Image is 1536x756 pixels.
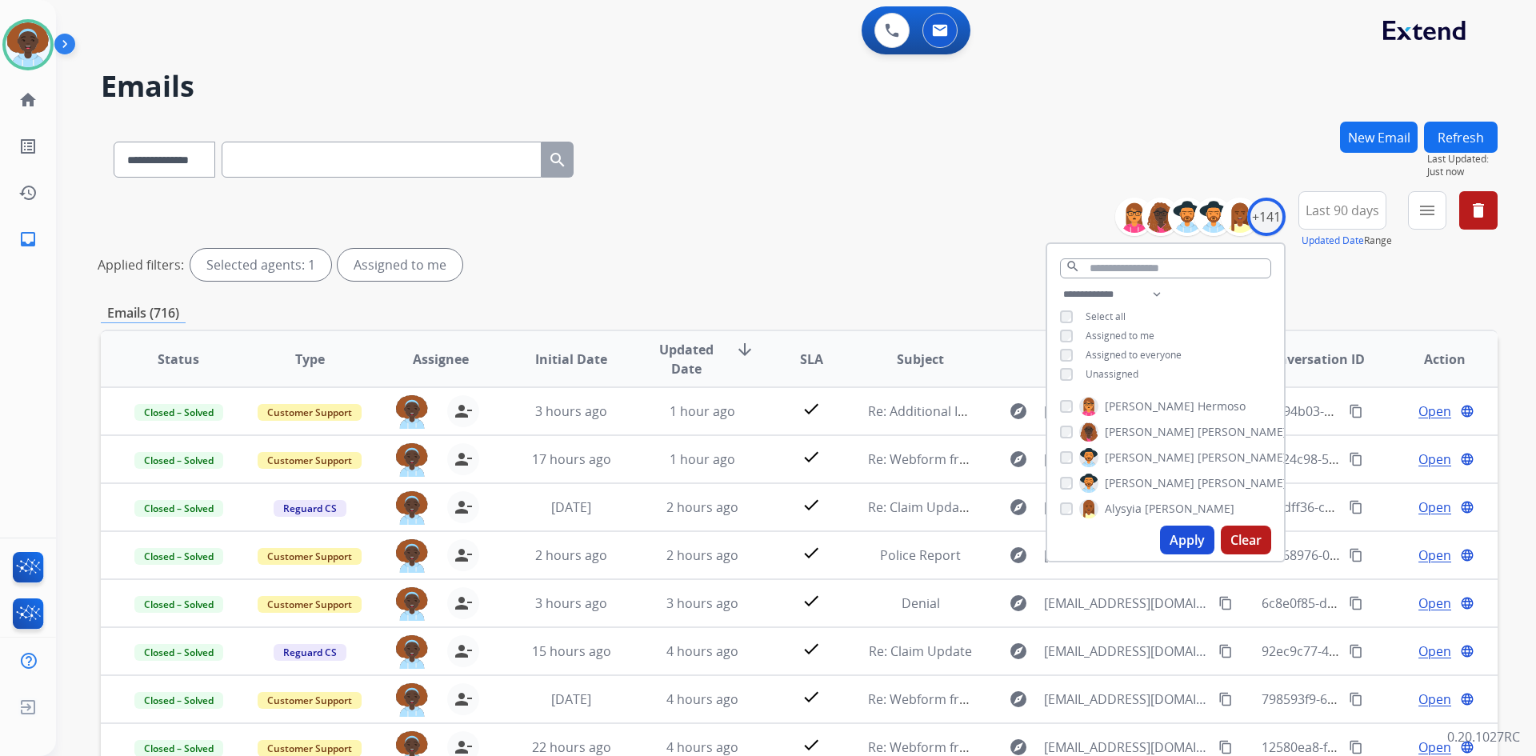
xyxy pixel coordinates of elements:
[1306,207,1379,214] span: Last 90 days
[1427,166,1498,178] span: Just now
[1418,690,1451,709] span: Open
[258,404,362,421] span: Customer Support
[18,230,38,249] mat-icon: inbox
[134,692,223,709] span: Closed – Solved
[1460,452,1474,466] mat-icon: language
[258,692,362,709] span: Customer Support
[1218,644,1233,658] mat-icon: content_copy
[532,450,611,468] span: 17 hours ago
[1009,450,1028,469] mat-icon: explore
[1349,740,1363,754] mat-icon: content_copy
[1262,690,1506,708] span: 798593f9-691e-47d4-8c82-2e3b3ee7349e
[134,404,223,421] span: Closed – Solved
[1009,546,1028,565] mat-icon: explore
[1086,329,1154,342] span: Assigned to me
[1247,198,1286,236] div: +141
[802,399,821,418] mat-icon: check
[666,498,738,516] span: 2 hours ago
[902,594,940,612] span: Denial
[532,738,611,756] span: 22 hours ago
[413,350,469,369] span: Assignee
[1262,738,1504,756] span: 12580ea8-fa0a-4d20-8dfe-927968760d13
[1086,367,1138,381] span: Unassigned
[1198,398,1246,414] span: Hermoso
[1349,500,1363,514] mat-icon: content_copy
[6,22,50,67] img: avatar
[670,402,735,420] span: 1 hour ago
[802,687,821,706] mat-icon: check
[897,350,944,369] span: Subject
[1418,201,1437,220] mat-icon: menu
[98,255,184,274] p: Applied filters:
[868,402,1026,420] span: Re: Additional Information
[1009,402,1028,421] mat-icon: explore
[735,340,754,359] mat-icon: arrow_downward
[1447,727,1520,746] p: 0.20.1027RC
[666,690,738,708] span: 4 hours ago
[1160,526,1214,554] button: Apply
[1105,398,1194,414] span: [PERSON_NAME]
[802,591,821,610] mat-icon: check
[1105,424,1194,440] span: [PERSON_NAME]
[535,402,607,420] span: 3 hours ago
[1262,642,1506,660] span: 92ec9c77-49ca-4bb6-9f5d-591ad58b46a0
[18,183,38,202] mat-icon: history
[1145,501,1234,517] span: [PERSON_NAME]
[1044,594,1209,613] span: [EMAIL_ADDRESS][DOMAIN_NAME]
[670,450,735,468] span: 1 hour ago
[650,340,723,378] span: Updated Date
[101,303,186,323] p: Emails (716)
[1340,122,1418,153] button: New Email
[1460,692,1474,706] mat-icon: language
[1302,234,1392,247] span: Range
[1009,642,1028,661] mat-icon: explore
[666,738,738,756] span: 4 hours ago
[396,539,428,573] img: agent-avatar
[1349,644,1363,658] mat-icon: content_copy
[1086,348,1182,362] span: Assigned to everyone
[258,548,362,565] span: Customer Support
[396,587,428,621] img: agent-avatar
[134,596,223,613] span: Closed – Solved
[396,683,428,717] img: agent-avatar
[1086,310,1126,323] span: Select all
[454,642,473,661] mat-icon: person_remove
[1218,740,1233,754] mat-icon: content_copy
[802,639,821,658] mat-icon: check
[1044,402,1209,421] span: [EMAIL_ADDRESS][DOMAIN_NAME]
[454,546,473,565] mat-icon: person_remove
[134,500,223,517] span: Closed – Solved
[134,548,223,565] span: Closed – Solved
[274,644,346,661] span: Reguard CS
[454,690,473,709] mat-icon: person_remove
[1418,546,1451,565] span: Open
[1418,402,1451,421] span: Open
[18,90,38,110] mat-icon: home
[1105,501,1142,517] span: Alysyia
[1427,153,1498,166] span: Last Updated:
[1009,498,1028,517] mat-icon: explore
[1218,692,1233,706] mat-icon: content_copy
[18,137,38,156] mat-icon: list_alt
[1066,259,1080,274] mat-icon: search
[1105,475,1194,491] span: [PERSON_NAME]
[338,249,462,281] div: Assigned to me
[802,543,821,562] mat-icon: check
[802,735,821,754] mat-icon: check
[454,498,473,517] mat-icon: person_remove
[1418,594,1451,613] span: Open
[396,635,428,669] img: agent-avatar
[868,450,1450,468] span: Re: Webform from [PERSON_NAME][EMAIL_ADDRESS][PERSON_NAME][DOMAIN_NAME] on [DATE]
[190,249,331,281] div: Selected agents: 1
[1460,548,1474,562] mat-icon: language
[1460,740,1474,754] mat-icon: language
[800,350,823,369] span: SLA
[666,546,738,564] span: 2 hours ago
[274,500,346,517] span: Reguard CS
[1198,424,1287,440] span: [PERSON_NAME]
[869,642,972,660] span: Re: Claim Update
[802,495,821,514] mat-icon: check
[1460,644,1474,658] mat-icon: language
[1044,690,1209,709] span: [EMAIL_ADDRESS][DOMAIN_NAME]
[548,150,567,170] mat-icon: search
